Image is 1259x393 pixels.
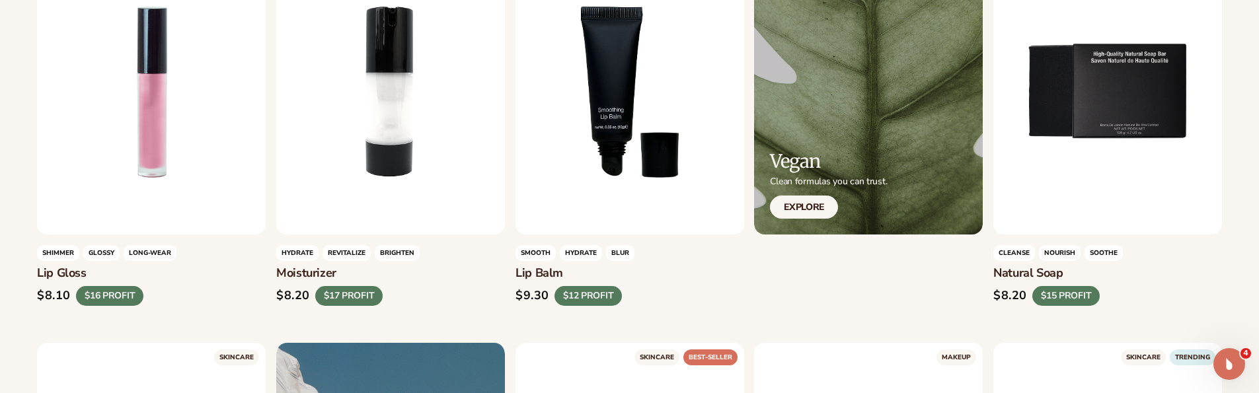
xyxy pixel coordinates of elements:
span: LONG-WEAR [124,245,176,261]
p: Clean formulas you can trust. [770,176,887,188]
span: HYDRATE [560,245,602,261]
h3: Lip Gloss [37,266,266,281]
h2: Vegan [770,151,887,172]
div: $16 PROFIT [76,286,143,306]
span: BRIGHTEN [375,245,420,261]
span: BLUR [606,245,634,261]
span: SOOTHE [1085,245,1123,261]
span: GLOSSY [83,245,120,261]
div: $8.20 [993,289,1027,303]
h3: Lip Balm [515,266,744,281]
div: $9.30 [515,289,549,303]
iframe: Intercom live chat [1213,348,1245,380]
span: Shimmer [37,245,79,261]
span: Cleanse [993,245,1035,261]
div: $17 PROFIT [315,286,383,306]
div: $8.10 [37,289,71,303]
h3: Moisturizer [276,266,505,281]
div: $8.20 [276,289,310,303]
h3: Natural Soap [993,266,1222,281]
div: $12 PROFIT [554,286,622,306]
span: HYDRATE [276,245,319,261]
span: 4 [1240,348,1251,359]
a: Explore [770,196,838,219]
span: REVITALIZE [323,245,371,261]
span: SMOOTH [515,245,556,261]
span: NOURISH [1039,245,1081,261]
div: $15 PROFIT [1032,286,1100,306]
